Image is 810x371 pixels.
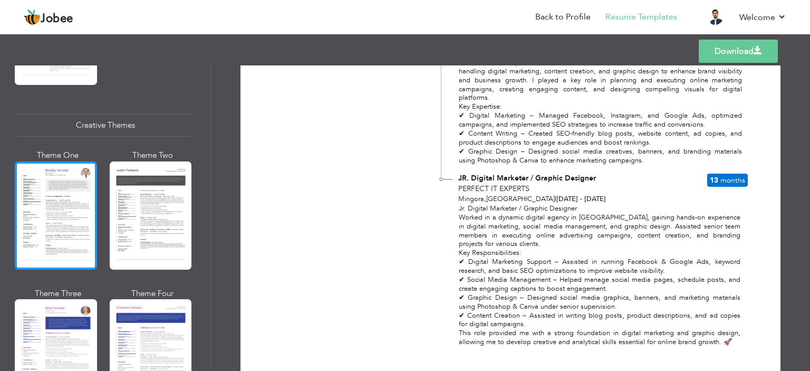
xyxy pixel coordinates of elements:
[555,194,606,204] span: [DATE] - [DATE]
[459,111,742,165] p: ✔ Digital Marketing – Managed Facebook, Instagram, and Google Ads, optimized campaigns, and imple...
[112,288,194,299] div: Theme Four
[458,194,555,204] span: Mingora [GEOGRAPHIC_DATA]
[458,184,529,194] span: Perfect IT Experts
[459,329,740,347] p: This role provided me with a strong foundation in digital marketing and graphic design, allowing ...
[459,213,740,249] p: Worked in a dynamic digital agency in [GEOGRAPHIC_DATA], gaining hands-on experience in digital m...
[17,288,99,299] div: Theme Three
[535,11,591,23] a: Back to Profile
[459,58,742,102] p: Worked in a fast-paced software house in [GEOGRAPHIC_DATA], [GEOGRAPHIC_DATA], handling digital m...
[24,9,73,26] a: Jobee
[17,150,99,161] div: Theme One
[739,11,786,24] a: Welcome
[112,150,194,161] div: Theme Two
[707,8,724,25] img: Profile Img
[459,258,740,329] p: ✔ Digital Marketing Support – Assisted in running Facebook & Google Ads, keyword research, and ba...
[710,175,718,185] span: 13
[41,13,73,25] span: Jobee
[458,173,596,183] span: JR. Digital Marketer / Graphic Designer
[441,58,748,165] div: Key Expertise:
[484,194,486,204] span: ,
[17,114,194,137] div: Creative Themes
[24,9,41,26] img: jobee.io
[699,40,778,63] a: Download
[441,204,746,347] div: Jr. Digital Marketer / Graphic Designer Key Responsibilities:
[605,11,677,23] a: Resume Templates
[720,175,745,185] span: Months
[555,194,556,204] span: |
